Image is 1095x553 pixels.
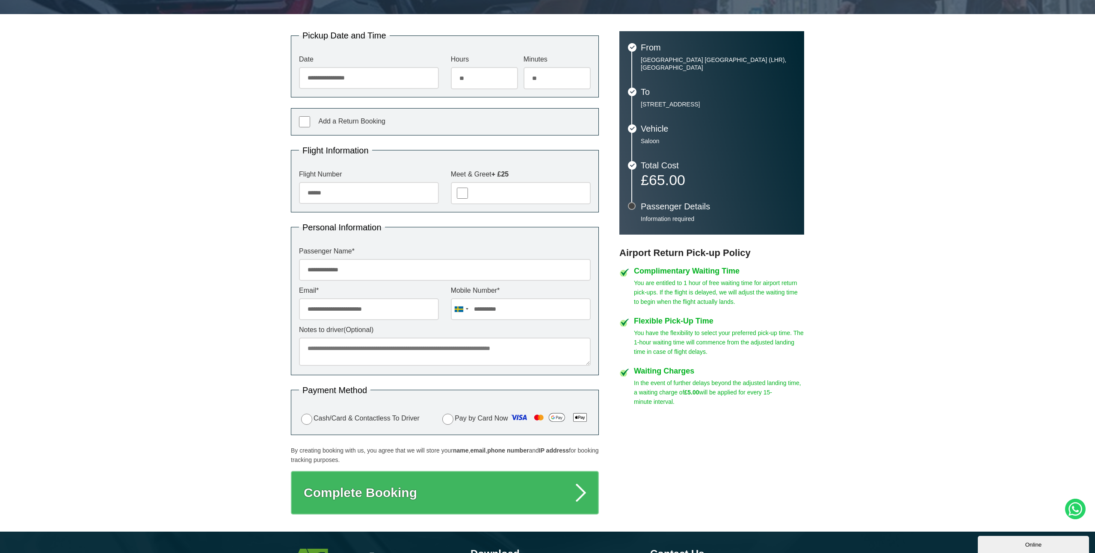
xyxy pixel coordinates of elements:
label: Passenger Name [299,248,591,255]
p: Information required [641,215,796,223]
label: Minutes [524,56,591,63]
p: You are entitled to 1 hour of free waiting time for airport return pick-ups. If the flight is del... [634,278,804,306]
h3: Total Cost [641,161,796,170]
strong: £5.00 [684,389,699,396]
legend: Payment Method [299,386,370,394]
label: Notes to driver [299,327,591,333]
strong: name [453,447,469,454]
h3: From [641,43,796,52]
span: Add a Return Booking [318,118,385,125]
legend: Personal Information [299,223,385,232]
input: Cash/Card & Contactless To Driver [301,414,312,425]
p: Saloon [641,137,796,145]
button: Complete Booking [291,471,599,515]
h3: Vehicle [641,124,796,133]
strong: + £25 [491,171,509,178]
div: Sweden (Sverige): +46 [451,299,471,320]
p: In the event of further delays beyond the adjusted landing time, a waiting charge of will be appl... [634,378,804,406]
input: Pay by Card Now [442,414,453,425]
label: Hours [451,56,518,63]
p: £ [641,174,796,186]
label: Flight Number [299,171,439,178]
h3: Passenger Details [641,202,796,211]
label: Meet & Greet [451,171,591,178]
p: By creating booking with us, you agree that we will store your , , and for booking tracking purpo... [291,446,599,465]
h4: Flexible Pick-Up Time [634,317,804,325]
input: Add a Return Booking [299,116,310,127]
legend: Pickup Date and Time [299,31,390,40]
legend: Flight Information [299,146,372,155]
label: Mobile Number [451,287,591,294]
label: Email [299,287,439,294]
span: 65.00 [649,172,685,188]
p: You have the flexibility to select your preferred pick-up time. The 1-hour waiting time will comm... [634,328,804,356]
iframe: chat widget [978,534,1091,553]
p: [STREET_ADDRESS] [641,100,796,108]
label: Cash/Card & Contactless To Driver [299,412,420,425]
h4: Complimentary Waiting Time [634,267,804,275]
h4: Waiting Charges [634,367,804,375]
p: [GEOGRAPHIC_DATA] [GEOGRAPHIC_DATA] (LHR), [GEOGRAPHIC_DATA] [641,56,796,71]
h3: To [641,88,796,96]
label: Date [299,56,439,63]
span: (Optional) [343,326,373,333]
label: Pay by Card Now [440,411,591,427]
strong: email [470,447,485,454]
strong: IP address [539,447,569,454]
strong: phone number [487,447,529,454]
h3: Airport Return Pick-up Policy [619,247,804,259]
